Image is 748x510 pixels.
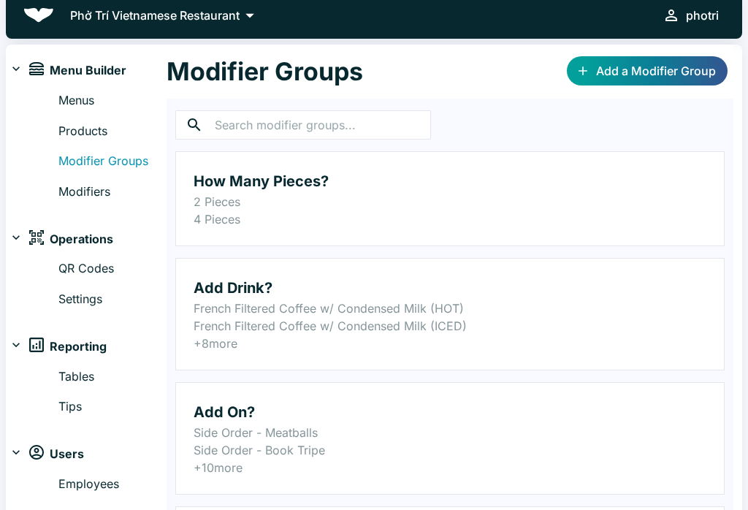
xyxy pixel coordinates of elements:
[29,62,44,75] img: menu
[58,397,167,416] a: Tips
[194,317,706,335] p: French Filtered Coffee w/ Condensed Milk (ICED)
[50,445,84,464] span: Users
[66,4,264,26] button: Phở Trí Vietnamese Restaurant
[6,440,167,469] div: usersUsers
[50,338,107,357] span: Reporting
[176,152,724,246] a: How Many Pieces?2 Pieces4 Pieces
[29,230,44,245] img: operations
[23,8,54,23] img: Beluga
[194,276,706,300] h2: Add Drink?
[215,110,431,140] input: Search modifier groups...
[194,400,706,424] h2: Add On?
[58,183,167,202] a: Modifiers
[194,300,706,317] p: French Filtered Coffee w/ Condensed Milk (HOT)
[58,368,167,387] a: Tables
[58,91,167,110] a: Menus
[194,459,706,476] p: + 10 more
[50,61,126,80] span: Menu Builder
[6,332,167,362] div: reportsReporting
[194,210,706,228] p: 4 Pieces
[686,5,719,26] div: photri
[176,259,724,370] a: Add Drink?French Filtered Coffee w/ Condensed Milk (HOT)French Filtered Coffee w/ Condensed Milk ...
[58,152,167,171] a: Modifier Groups
[657,1,725,30] button: photri
[194,441,706,459] p: Side Order - Book Tripe
[29,338,44,352] img: reports
[50,230,113,249] span: Operations
[58,475,167,494] a: Employees
[6,224,167,254] div: operationsOperations
[176,383,724,494] a: Add On?Side Order - MeatballsSide Order - Book Tripe+10more
[194,193,706,210] p: 2 Pieces
[58,122,167,141] a: Products
[194,335,706,352] p: + 8 more
[70,7,240,24] p: Phở Trí Vietnamese Restaurant
[194,424,706,441] p: Side Order - Meatballs
[194,170,706,193] h2: How Many Pieces?
[6,56,167,85] div: menuMenu Builder
[567,56,728,85] a: Add a Modifier Group
[58,290,167,309] a: Settings
[29,445,44,460] img: users
[167,56,363,87] h1: Modifier Groups
[58,259,167,278] a: QR Codes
